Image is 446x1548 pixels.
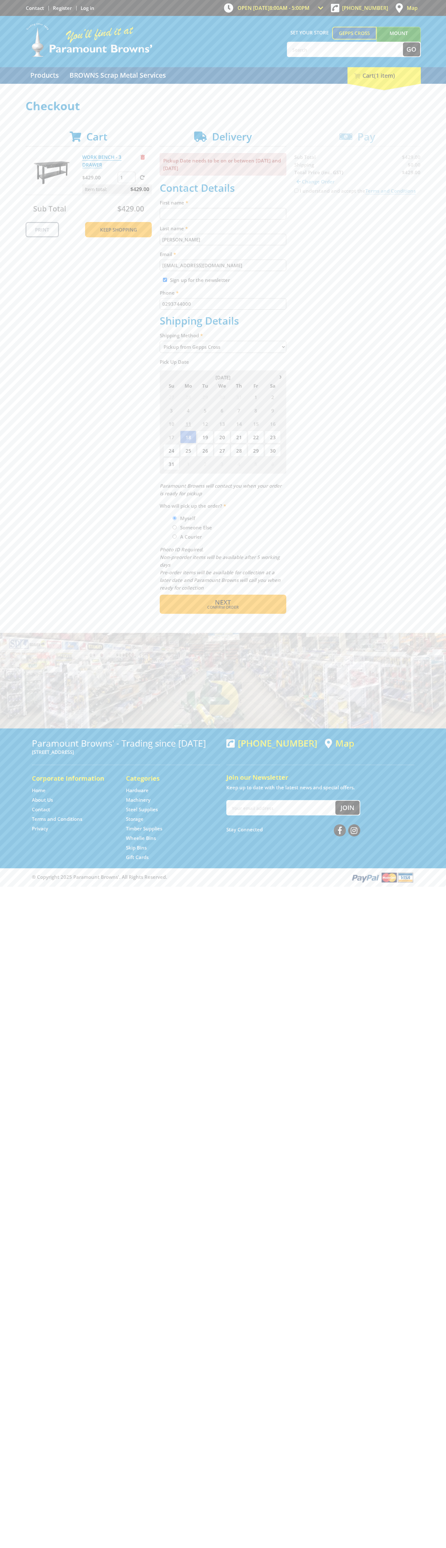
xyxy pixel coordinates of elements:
a: Go to the Machinery page [126,797,150,803]
label: Pick Up Date [160,358,286,366]
h2: Shipping Details [160,315,286,327]
span: 28 [231,444,247,457]
a: Go to the About Us page [32,797,53,803]
img: PayPal, Mastercard, Visa accepted [351,871,414,883]
span: 15 [248,417,264,430]
span: Tu [197,382,213,390]
label: First name [160,199,286,206]
a: Go to the Hardware page [126,787,149,794]
span: 9 [265,404,281,417]
a: Go to the Products page [26,67,63,84]
input: Please enter your email address. [160,260,286,271]
span: 11 [180,417,196,430]
a: Go to the Timber Supplies page [126,825,162,832]
span: 16 [265,417,281,430]
div: ® Copyright 2025 Paramount Browns'. All Rights Reserved. [26,871,421,883]
button: Join [335,801,360,815]
a: Gepps Cross [332,27,377,39]
span: Delivery [212,130,252,143]
a: Go to the Contact page [32,806,50,813]
a: Keep Shopping [85,222,152,237]
p: Keep up to date with the latest news and special offers. [226,784,414,791]
span: Confirm order [173,606,273,609]
span: 3 [214,457,230,470]
span: 18 [180,431,196,443]
span: Su [163,382,179,390]
span: 27 [214,444,230,457]
input: Please enter your first name. [160,208,286,219]
span: 12 [197,417,213,430]
a: Go to the Storage page [126,816,143,822]
label: Myself [178,513,197,524]
a: Go to the registration page [53,5,72,11]
a: Go to the Terms and Conditions page [32,816,82,822]
label: Sign up for the newsletter [170,277,230,283]
span: Th [231,382,247,390]
input: Search [288,42,403,56]
p: Item total: [82,184,152,194]
h2: Contact Details [160,182,286,194]
span: 4 [180,404,196,417]
span: OPEN [DATE] [238,4,310,11]
span: 5 [197,404,213,417]
span: 2 [265,391,281,403]
a: Go to the Gift Cards page [126,854,149,861]
a: Mount [PERSON_NAME] [377,27,421,51]
span: 20 [214,431,230,443]
span: 6 [265,457,281,470]
p: [STREET_ADDRESS] [32,748,220,756]
a: Log in [81,5,94,11]
a: WORK BENCH - 3 DRAWER [82,154,121,168]
label: Last name [160,225,286,232]
span: [DATE] [216,374,230,381]
a: Go to the Wheelie Bins page [126,835,156,842]
div: Stay Connected [226,822,360,837]
span: Next [215,598,231,606]
select: Please select a shipping method. [160,341,286,353]
span: 7 [231,404,247,417]
img: WORK BENCH - 3 DRAWER [32,153,70,191]
span: $429.00 [117,204,144,214]
span: 27 [163,391,179,403]
span: 2 [197,457,213,470]
span: 29 [197,391,213,403]
span: 8:00am - 5:00pm [269,4,310,11]
a: Go to the Home page [32,787,46,794]
img: Paramount Browns' [26,22,153,58]
span: Sub Total [33,204,66,214]
em: Paramount Browns will contact you when your order is ready for pickup [160,483,281,497]
a: Go to the Skip Bins page [126,844,147,851]
label: Shipping Method [160,332,286,339]
a: Go to the BROWNS Scrap Metal Services page [65,67,171,84]
a: Go to the Contact page [26,5,44,11]
span: 29 [248,444,264,457]
span: 6 [214,404,230,417]
em: Photo ID Required. Non-preorder items will be available after 5 working days Pre-order items will... [160,546,281,591]
input: Please select who will pick up the order. [172,525,177,529]
span: 4 [231,457,247,470]
span: Set your store [287,27,333,38]
span: 14 [231,417,247,430]
span: (1 item) [374,72,395,79]
span: Fr [248,382,264,390]
span: 1 [180,457,196,470]
span: 1 [248,391,264,403]
span: 10 [163,417,179,430]
span: 5 [248,457,264,470]
p: $429.00 [82,174,116,181]
input: Your email address [227,801,335,815]
label: Who will pick up the order? [160,502,286,510]
span: 31 [163,457,179,470]
span: Sa [265,382,281,390]
span: Cart [86,130,107,143]
span: $429.00 [130,184,149,194]
button: Go [403,42,420,56]
span: 13 [214,417,230,430]
div: [PHONE_NUMBER] [226,738,317,748]
span: 30 [214,391,230,403]
a: Go to the Steel Supplies page [126,806,158,813]
label: A Courier [178,531,204,542]
span: 24 [163,444,179,457]
span: 22 [248,431,264,443]
span: 23 [265,431,281,443]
